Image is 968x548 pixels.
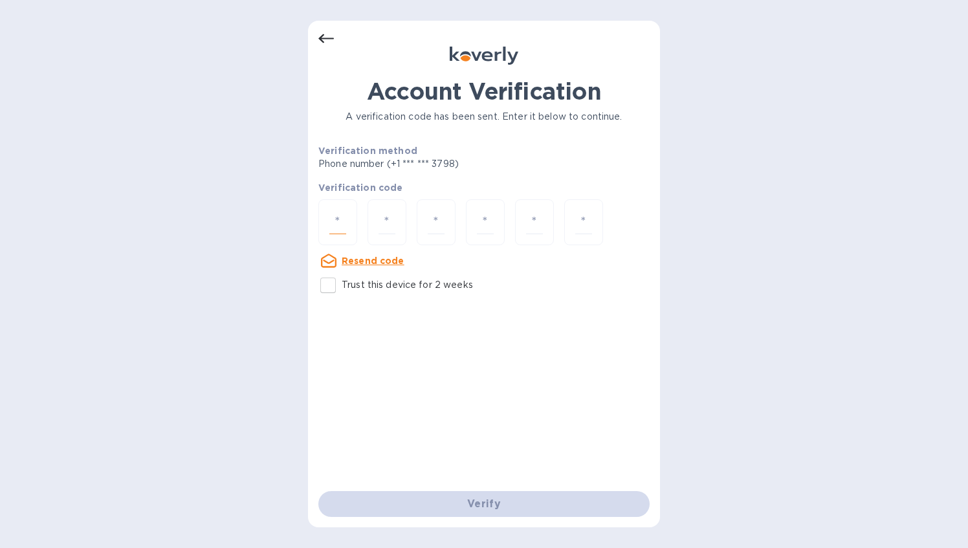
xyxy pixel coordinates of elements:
[342,256,404,266] u: Resend code
[318,78,650,105] h1: Account Verification
[318,157,558,171] p: Phone number (+1 *** *** 3798)
[318,110,650,124] p: A verification code has been sent. Enter it below to continue.
[318,146,417,156] b: Verification method
[318,181,650,194] p: Verification code
[342,278,473,292] p: Trust this device for 2 weeks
